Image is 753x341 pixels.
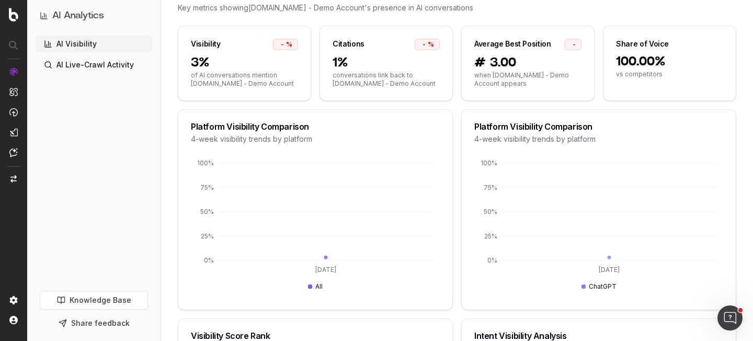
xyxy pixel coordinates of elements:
img: Intelligence [9,87,18,96]
div: Share of Voice [616,39,669,49]
div: Visibility Score Rank [191,332,440,340]
tspan: 0% [204,256,214,264]
div: Visibility [191,39,221,49]
span: vs competitors [616,70,723,78]
span: # 3.00 [474,54,581,71]
tspan: 25% [484,232,497,240]
span: 1% [333,54,440,71]
h1: AI Analytics [52,8,104,23]
img: Switch project [10,175,17,183]
div: Citations [333,39,364,49]
div: Average Best Position [474,39,551,49]
button: AI Analytics [40,8,148,23]
a: AI Visibility [36,36,152,52]
tspan: 100% [197,159,214,167]
div: All [308,282,323,291]
div: Platform Visibility Comparison [474,122,723,131]
span: 3% [191,54,298,71]
img: My account [9,316,18,324]
div: 4-week visibility trends by platform [191,134,440,144]
tspan: [DATE] [315,266,336,274]
a: Knowledge Base [40,291,148,310]
tspan: 50% [484,208,497,215]
span: conversations link back to [DOMAIN_NAME] - Demo Account [333,71,440,88]
span: of AI conversations mention [DOMAIN_NAME] - Demo Account [191,71,298,88]
div: Intent Visibility Analysis [474,332,723,340]
span: 100.00% [616,53,723,70]
img: Assist [9,148,18,157]
span: % [428,40,434,49]
iframe: Intercom live chat [717,305,743,331]
tspan: 50% [200,208,214,215]
span: % [286,40,292,49]
div: 4-week visibility trends by platform [474,134,723,144]
tspan: 75% [200,184,214,191]
tspan: [DATE] [599,266,620,274]
div: Platform Visibility Comparison [191,122,440,131]
tspan: 100% [481,159,497,167]
tspan: 25% [201,232,214,240]
img: Analytics [9,67,18,76]
div: - [273,39,298,50]
a: AI Live-Crawl Activity [36,56,152,73]
tspan: 75% [484,184,497,191]
tspan: 0% [487,256,497,264]
span: when [DOMAIN_NAME] - Demo Account appears [474,71,581,88]
div: ChatGPT [581,282,617,291]
img: Setting [9,296,18,304]
div: - [415,39,440,50]
img: Botify logo [9,8,18,21]
img: Studio [9,128,18,137]
div: Key metrics showing [DOMAIN_NAME] - Demo Account 's presence in AI conversations [178,3,736,13]
button: Share feedback [40,314,148,333]
img: Activation [9,108,18,117]
div: - [565,39,581,50]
